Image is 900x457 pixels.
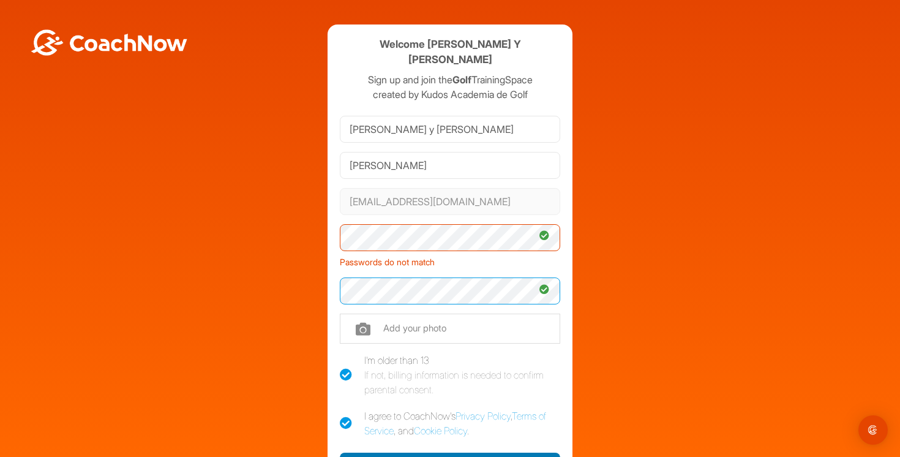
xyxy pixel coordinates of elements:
strong: Golf [452,74,471,86]
p: created by Kudos Academia de Golf [340,87,560,102]
a: Cookie Policy [414,425,467,437]
h4: Welcome [PERSON_NAME] Y [PERSON_NAME] [340,37,560,68]
div: If not, billing information is needed to confirm parental consent. [364,368,560,397]
img: BwLJSsUCoWCh5upNqxVrqldRgqLPVwmV24tXu5FoVAoFEpwwqQ3VIfuoInZCoVCoTD4vwADAC3ZFMkVEQFDAAAAAElFTkSuQmCC [29,29,189,56]
input: Email [340,188,560,215]
label: I agree to CoachNow's , , and . [340,409,560,438]
a: Terms of Service [364,410,546,437]
div: Passwords do not match [340,251,560,269]
input: Last Name [340,152,560,179]
div: I'm older than 13 [364,353,560,397]
a: Privacy Policy [456,410,511,422]
input: First Name [340,116,560,143]
p: Sign up and join the TrainingSpace [340,72,560,87]
div: Open Intercom Messenger [858,415,888,445]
